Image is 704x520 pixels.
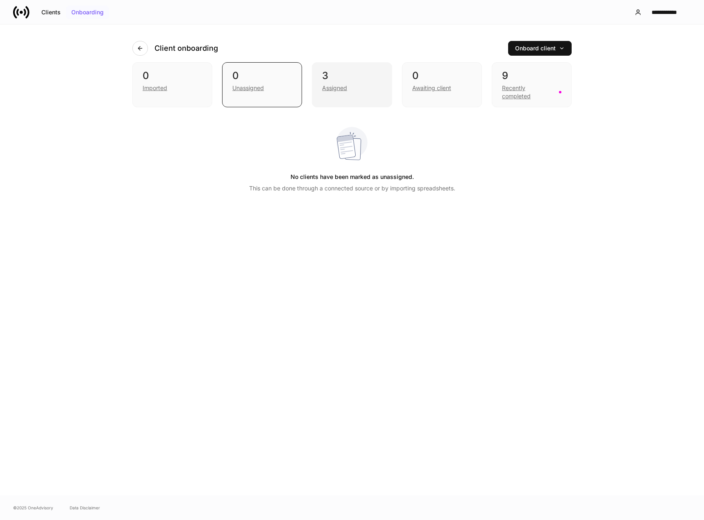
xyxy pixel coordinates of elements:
div: 3 [322,69,382,82]
div: Imported [143,84,167,92]
button: Onboard client [508,41,572,56]
div: 0 [232,69,292,82]
div: 0Unassigned [222,62,302,107]
h5: No clients have been marked as unassigned. [291,170,414,184]
button: Clients [36,6,66,19]
div: 0Awaiting client [402,62,482,107]
button: Onboarding [66,6,109,19]
div: 0Imported [132,62,212,107]
div: Awaiting client [412,84,451,92]
div: Onboard client [515,45,565,51]
p: This can be done through a connected source or by importing spreadsheets. [249,184,455,192]
div: Assigned [322,84,347,92]
div: 0 [143,69,202,82]
div: 3Assigned [312,62,392,107]
a: Data Disclaimer [70,504,100,511]
div: Unassigned [232,84,264,92]
div: Onboarding [71,9,104,15]
div: 0 [412,69,472,82]
h4: Client onboarding [154,43,218,53]
div: 9 [502,69,561,82]
div: Clients [41,9,61,15]
div: Recently completed [502,84,554,100]
span: © 2025 OneAdvisory [13,504,53,511]
div: 9Recently completed [492,62,572,107]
